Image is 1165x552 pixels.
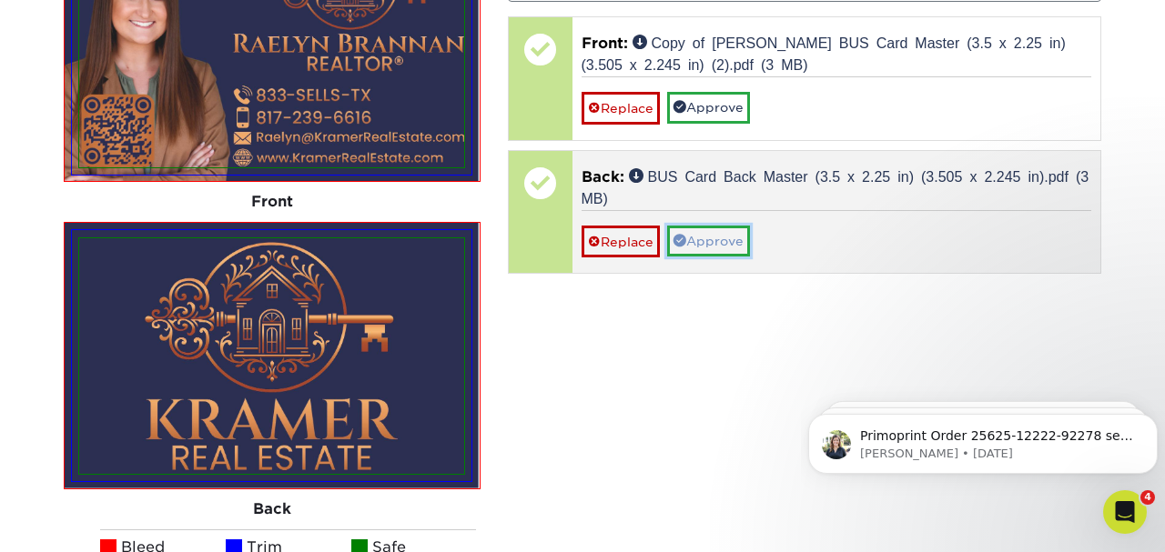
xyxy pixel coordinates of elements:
[582,168,624,186] span: Back:
[667,92,750,123] a: Approve
[582,168,1089,205] a: BUS Card Back Master (3.5 x 2.25 in) (3.505 x 2.245 in).pdf (3 MB)
[582,35,628,52] span: Front:
[1103,490,1147,534] iframe: Intercom live chat
[64,182,481,222] div: Front
[801,376,1165,503] iframe: Intercom notifications message
[667,226,750,256] a: Approve
[582,92,660,124] a: Replace
[64,489,481,529] div: Back
[582,226,660,257] a: Replace
[582,35,1066,71] a: Copy of [PERSON_NAME] BUS Card Master (3.5 x 2.25 in) (3.505 x 2.245 in) (2).pdf (3 MB)
[1140,490,1155,505] span: 4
